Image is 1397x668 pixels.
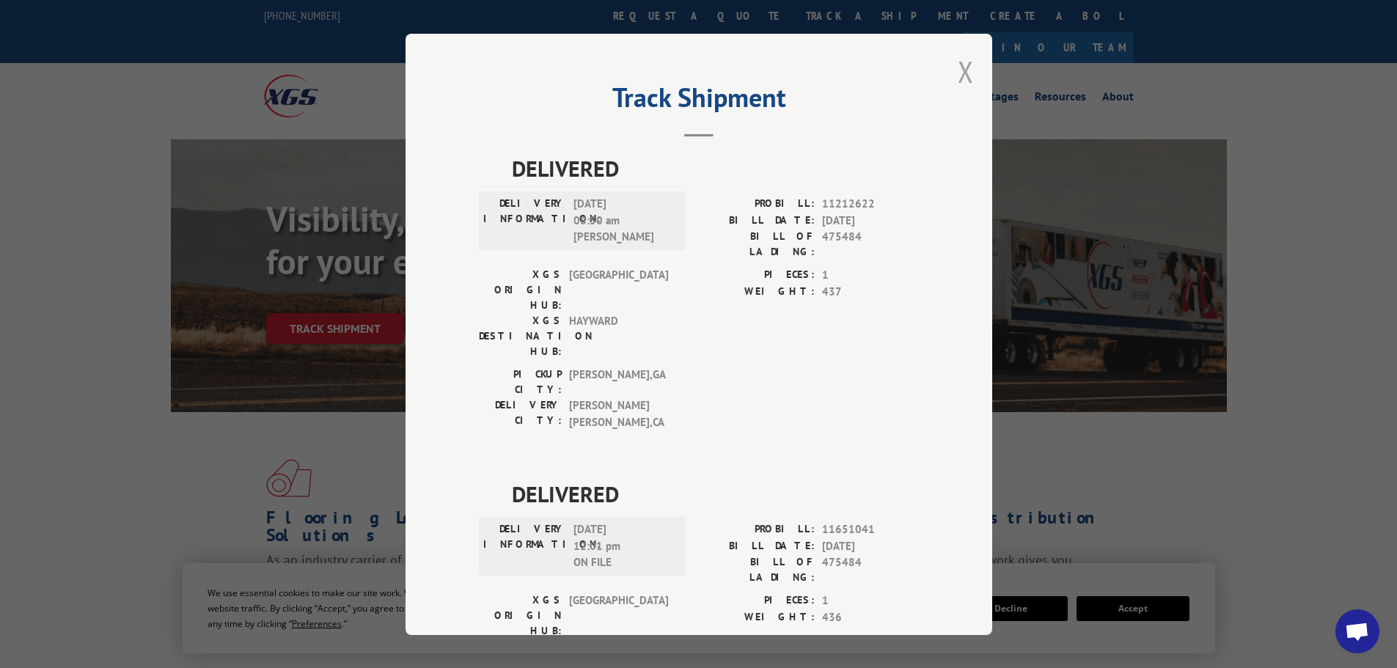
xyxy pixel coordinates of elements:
[479,313,562,359] label: XGS DESTINATION HUB:
[699,267,815,284] label: PIECES:
[822,212,919,229] span: [DATE]
[822,609,919,625] span: 436
[479,267,562,313] label: XGS ORIGIN HUB:
[479,397,562,430] label: DELIVERY CITY:
[699,283,815,300] label: WEIGHT:
[569,367,668,397] span: [PERSON_NAME] , GA
[699,592,815,609] label: PIECES:
[512,152,919,185] span: DELIVERED
[569,267,668,313] span: [GEOGRAPHIC_DATA]
[483,521,566,571] label: DELIVERY INFORMATION:
[699,196,815,213] label: PROBILL:
[569,592,668,639] span: [GEOGRAPHIC_DATA]
[483,196,566,246] label: DELIVERY INFORMATION:
[573,521,672,571] span: [DATE] 12:01 pm ON FILE
[699,212,815,229] label: BILL DATE:
[822,283,919,300] span: 437
[822,229,919,260] span: 475484
[569,397,668,430] span: [PERSON_NAME] [PERSON_NAME] , CA
[958,52,974,91] button: Close modal
[822,554,919,585] span: 475484
[1335,609,1379,653] div: Open chat
[479,87,919,115] h2: Track Shipment
[573,196,672,246] span: [DATE] 08:50 am [PERSON_NAME]
[822,592,919,609] span: 1
[822,537,919,554] span: [DATE]
[699,609,815,625] label: WEIGHT:
[569,313,668,359] span: HAYWARD
[822,267,919,284] span: 1
[822,521,919,538] span: 11651041
[699,521,815,538] label: PROBILL:
[479,367,562,397] label: PICKUP CITY:
[699,229,815,260] label: BILL OF LADING:
[479,592,562,639] label: XGS ORIGIN HUB:
[699,537,815,554] label: BILL DATE:
[822,196,919,213] span: 11212622
[512,477,919,510] span: DELIVERED
[699,554,815,585] label: BILL OF LADING:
